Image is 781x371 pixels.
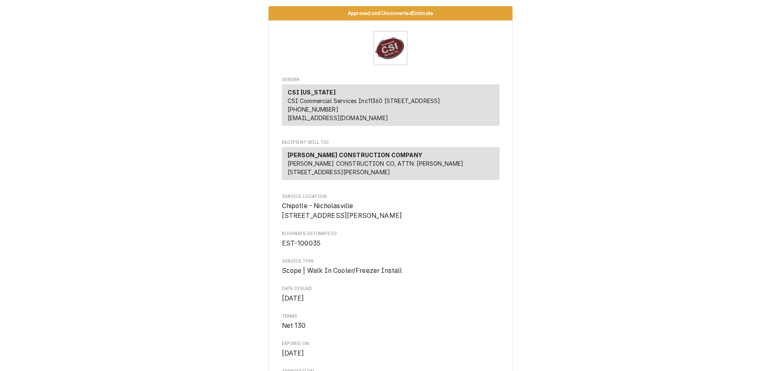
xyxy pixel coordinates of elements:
[268,6,513,20] div: Status
[288,106,338,113] a: [PHONE_NUMBER]
[282,231,500,237] span: Roopairs Estimate ID
[282,294,304,302] span: [DATE]
[282,340,500,347] span: Expires On
[282,77,500,130] div: Estimate Sender
[373,31,408,65] img: Logo
[282,285,500,303] div: Date Issued
[282,193,500,200] span: Service Location
[282,313,500,331] div: Terms
[282,294,500,303] span: Date Issued
[282,84,500,129] div: Sender
[282,349,500,358] span: Expires On
[288,89,336,96] strong: CSI [US_STATE]
[348,11,433,16] span: Approved and Unconverted Estimate
[282,139,500,184] div: Estimate Recipient
[288,97,441,104] span: CSI Commercial Services Inc11360 [STREET_ADDRESS]
[282,258,500,265] span: Service Type
[282,231,500,248] div: Roopairs Estimate ID
[282,322,306,329] span: Net 130
[282,193,500,221] div: Service Location
[282,147,500,180] div: Recipient (Bill To)
[282,239,500,248] span: Roopairs Estimate ID
[282,84,500,126] div: Sender
[282,313,500,320] span: Terms
[282,239,321,247] span: EST-100035
[282,258,500,276] div: Service Type
[288,114,388,121] a: [EMAIL_ADDRESS][DOMAIN_NAME]
[282,267,402,274] span: Scope | Walk In Cooler/Freezer Install
[282,147,500,183] div: Recipient (Bill To)
[288,151,422,158] strong: [PERSON_NAME] CONSTRUCTION COMPANY
[288,160,464,176] span: [PERSON_NAME] CONSTRUCTION CO, ATTN: [PERSON_NAME] [STREET_ADDRESS][PERSON_NAME]
[282,266,500,276] span: Service Type
[282,285,500,292] span: Date Issued
[282,77,500,83] span: Sender
[282,202,402,220] span: Chipotle - Nicholasville [STREET_ADDRESS][PERSON_NAME]
[282,139,500,146] span: Recipient (Bill To)
[282,340,500,358] div: Expires On
[282,321,500,331] span: Terms
[282,349,304,357] span: [DATE]
[282,201,500,220] span: Service Location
